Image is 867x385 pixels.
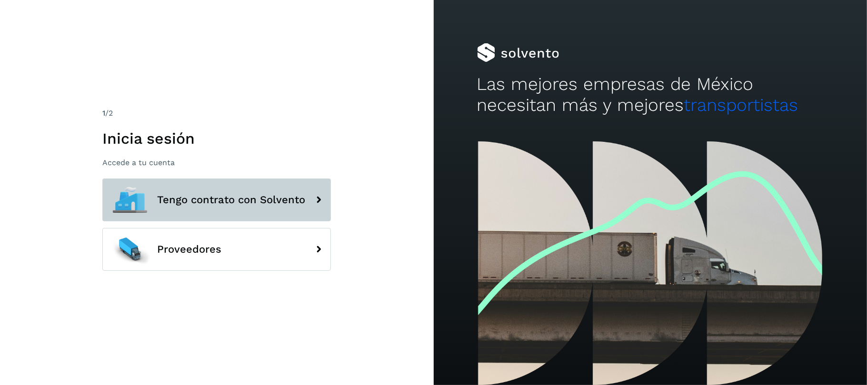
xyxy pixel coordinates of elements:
p: Accede a tu cuenta [102,158,331,167]
span: Proveedores [157,244,221,255]
button: Proveedores [102,228,331,271]
button: Tengo contrato con Solvento [102,178,331,221]
h1: Inicia sesión [102,129,331,148]
span: transportistas [684,95,798,115]
div: /2 [102,108,331,119]
span: Tengo contrato con Solvento [157,194,305,206]
span: 1 [102,109,105,118]
h2: Las mejores empresas de México necesitan más y mejores [477,74,824,116]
